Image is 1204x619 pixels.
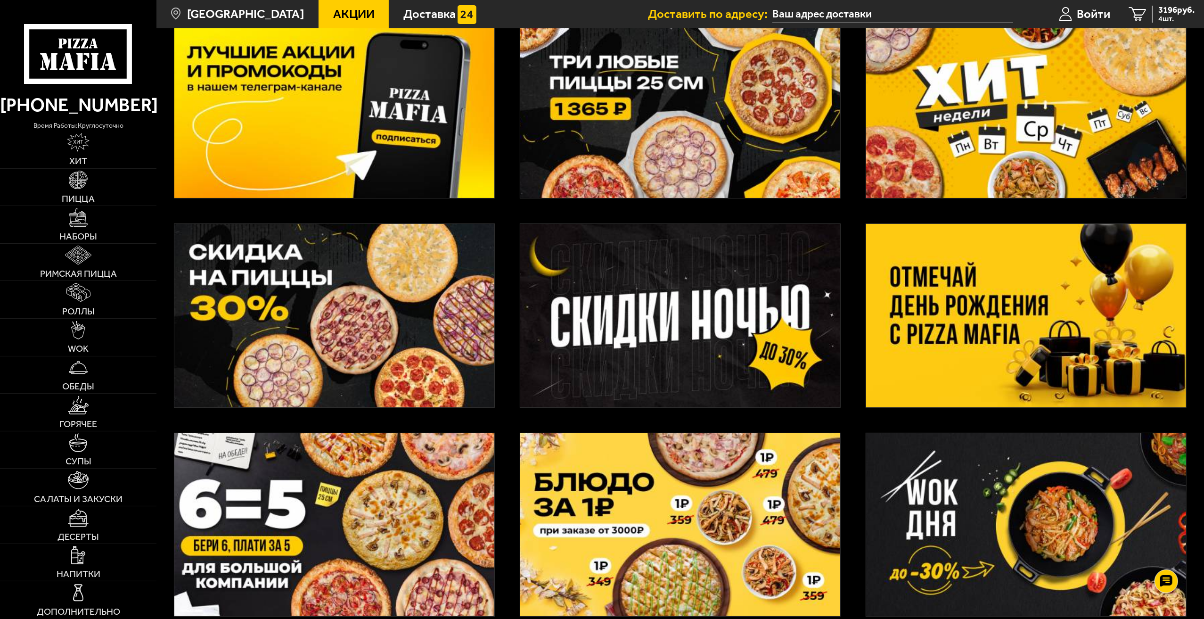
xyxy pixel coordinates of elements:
span: Супы [66,457,91,466]
span: Хит [69,157,87,166]
span: Роллы [62,307,95,316]
span: 3196 руб. [1158,6,1195,15]
span: Наборы [59,232,97,241]
span: Римская пицца [40,269,117,279]
span: Пицца [62,194,95,204]
span: Салаты и закуски [34,495,123,504]
span: 4 шт. [1158,15,1195,23]
span: Обеды [62,382,94,391]
span: Доставка [403,8,456,20]
span: Дополнительно [37,607,120,617]
span: [GEOGRAPHIC_DATA] [187,8,304,20]
span: Акции [333,8,375,20]
img: 15daf4d41897b9f0e9f617042186c801.svg [458,5,476,24]
span: Десерты [57,532,99,542]
span: Доставить по адресу: [648,8,772,20]
span: Войти [1077,8,1110,20]
input: Ваш адрес доставки [772,6,1013,23]
span: WOK [68,344,89,354]
span: Напитки [57,569,100,579]
span: Горячее [59,420,97,429]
